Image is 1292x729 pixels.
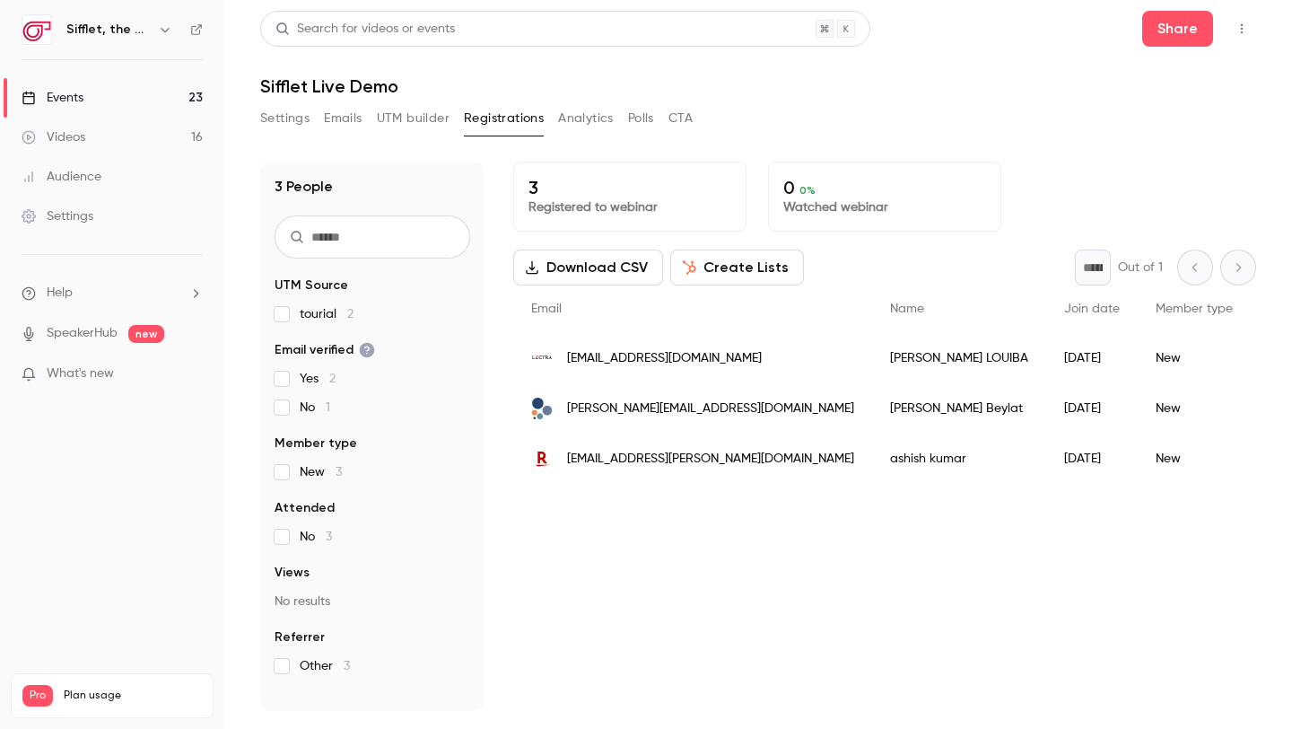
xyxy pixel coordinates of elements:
[260,104,310,133] button: Settings
[22,284,203,303] li: help-dropdown-opener
[344,660,350,672] span: 3
[275,277,348,294] span: UTM Source
[300,657,350,675] span: Other
[181,366,203,382] iframe: Noticeable Trigger
[260,75,1256,97] h1: Sifflet Live Demo
[326,401,330,414] span: 1
[567,400,854,418] span: [PERSON_NAME][EMAIL_ADDRESS][DOMAIN_NAME]
[275,341,375,359] span: Email verified
[1138,434,1251,484] div: New
[300,528,332,546] span: No
[47,284,73,303] span: Help
[528,177,731,198] p: 3
[531,448,553,470] img: rakuten.com
[22,15,51,44] img: Sifflet, the AI-augmented data observability platform built for data teams with business users in...
[128,325,164,343] span: new
[1156,303,1233,315] span: Member type
[799,184,816,197] span: 0 %
[890,303,924,315] span: Name
[1142,11,1213,47] button: Share
[47,364,114,383] span: What's new
[66,21,151,39] h6: Sifflet, the AI-augmented data observability platform built for data teams with business users in...
[628,104,654,133] button: Polls
[275,499,335,517] span: Attended
[1046,383,1138,434] div: [DATE]
[464,104,544,133] button: Registrations
[377,104,450,133] button: UTM builder
[531,347,553,369] img: lectra.com
[300,370,336,388] span: Yes
[22,685,53,707] span: Pro
[783,198,986,216] p: Watched webinar
[1046,434,1138,484] div: [DATE]
[872,383,1046,434] div: [PERSON_NAME] Beylat
[324,104,362,133] button: Emails
[558,104,614,133] button: Analytics
[531,398,553,419] img: theinformationlab.fr
[275,593,470,610] p: No results
[300,399,330,417] span: No
[872,333,1046,383] div: [PERSON_NAME] LOUIBA
[531,303,562,315] span: Email
[64,689,202,703] span: Plan usage
[1046,333,1138,383] div: [DATE]
[513,250,663,285] button: Download CSV
[783,177,986,198] p: 0
[300,305,354,323] span: tourial
[329,373,336,385] span: 2
[300,463,342,481] span: New
[22,168,101,186] div: Audience
[22,89,83,107] div: Events
[275,20,455,39] div: Search for videos or events
[275,277,470,675] section: facet-groups
[1138,333,1251,383] div: New
[275,176,333,198] h1: 3 People
[1118,259,1163,277] p: Out of 1
[275,628,325,646] span: Referrer
[1138,383,1251,434] div: New
[1064,303,1120,315] span: Join date
[670,250,804,285] button: Create Lists
[567,349,762,368] span: [EMAIL_ADDRESS][DOMAIN_NAME]
[872,434,1046,484] div: ashish kumar
[567,450,854,469] span: [EMAIL_ADDRESS][PERSON_NAME][DOMAIN_NAME]
[347,308,354,321] span: 2
[528,198,731,216] p: Registered to webinar
[326,531,332,543] span: 3
[275,564,310,582] span: Views
[47,324,118,343] a: SpeakerHub
[22,128,85,146] div: Videos
[275,435,357,452] span: Member type
[22,207,93,225] div: Settings
[668,104,693,133] button: CTA
[336,466,342,479] span: 3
